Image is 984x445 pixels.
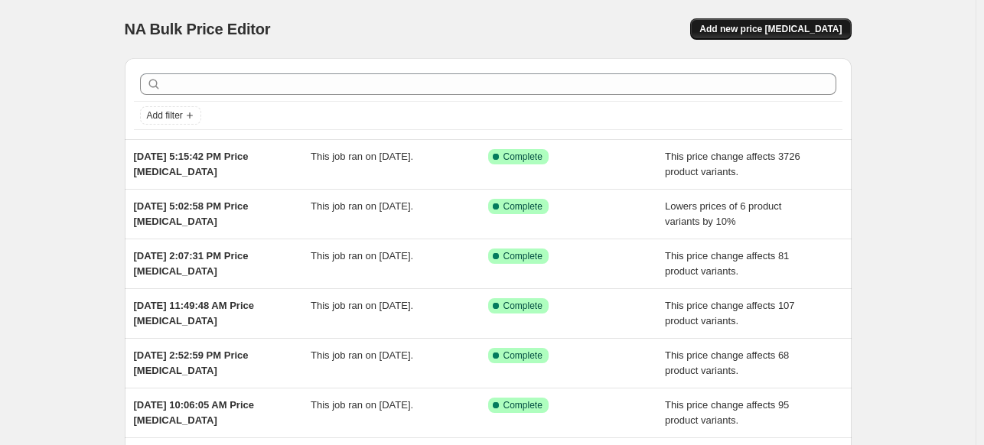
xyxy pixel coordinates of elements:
[665,300,795,326] span: This price change affects 107 product variants.
[311,151,413,162] span: This job ran on [DATE].
[503,200,543,213] span: Complete
[134,399,255,426] span: [DATE] 10:06:05 AM Price [MEDICAL_DATA]
[134,250,249,277] span: [DATE] 2:07:31 PM Price [MEDICAL_DATA]
[699,23,842,35] span: Add new price [MEDICAL_DATA]
[503,300,543,312] span: Complete
[311,399,413,411] span: This job ran on [DATE].
[503,151,543,163] span: Complete
[665,399,789,426] span: This price change affects 95 product variants.
[311,349,413,361] span: This job ran on [DATE].
[125,21,271,37] span: NA Bulk Price Editor
[665,349,789,376] span: This price change affects 68 product variants.
[134,349,249,376] span: [DATE] 2:52:59 PM Price [MEDICAL_DATA]
[134,151,249,177] span: [DATE] 5:15:42 PM Price [MEDICAL_DATA]
[503,349,543,362] span: Complete
[147,109,183,122] span: Add filter
[665,151,800,177] span: This price change affects 3726 product variants.
[311,300,413,311] span: This job ran on [DATE].
[134,300,255,326] span: [DATE] 11:49:48 AM Price [MEDICAL_DATA]
[311,200,413,212] span: This job ran on [DATE].
[503,399,543,411] span: Complete
[503,250,543,262] span: Complete
[690,18,851,40] button: Add new price [MEDICAL_DATA]
[665,200,781,227] span: Lowers prices of 6 product variants by 10%
[140,106,201,125] button: Add filter
[311,250,413,261] span: This job ran on [DATE].
[134,200,249,227] span: [DATE] 5:02:58 PM Price [MEDICAL_DATA]
[665,250,789,277] span: This price change affects 81 product variants.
